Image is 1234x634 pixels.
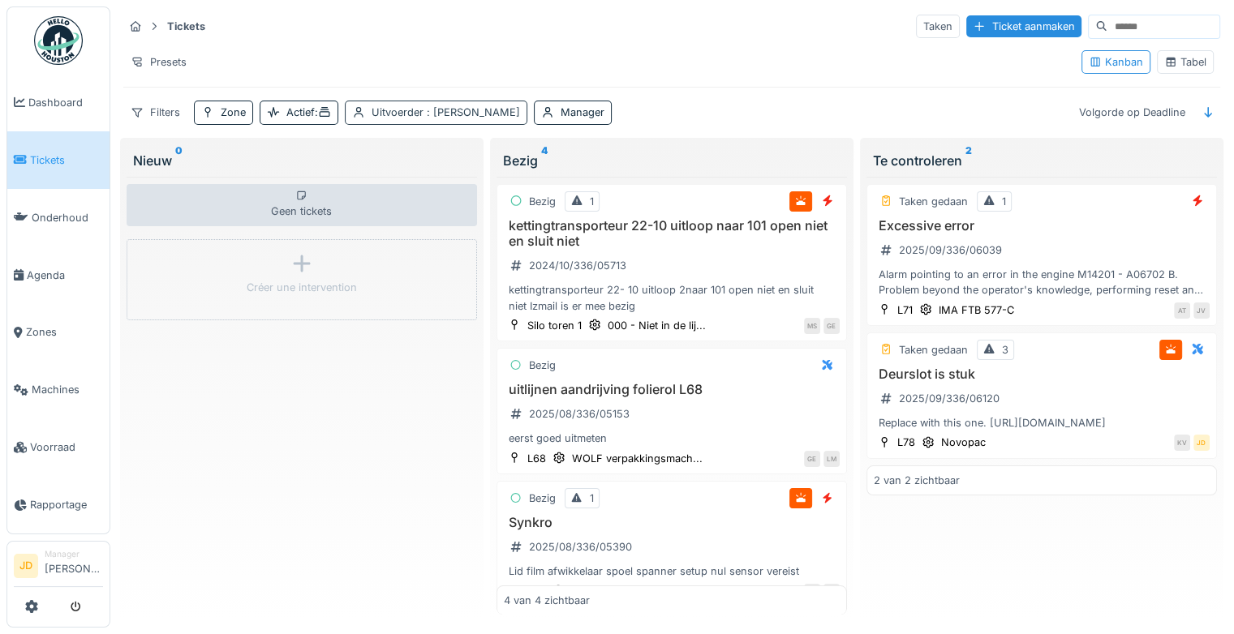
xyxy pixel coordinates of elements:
div: JD [1193,435,1210,451]
div: Taken gedaan [899,342,968,358]
div: Te controleren [873,151,1210,170]
span: Zones [26,324,103,340]
sup: 0 [175,151,183,170]
div: LM [823,451,840,467]
div: IMA SYNKRO [571,584,638,599]
li: JD [14,554,38,578]
div: Kanban [1089,54,1143,70]
div: 2025/09/336/06120 [899,391,1000,406]
span: Machines [32,382,103,397]
div: Taken [916,15,960,38]
span: Onderhoud [32,210,103,225]
div: MS [804,318,820,334]
li: [PERSON_NAME] [45,548,103,583]
span: Rapportage [30,497,103,512]
div: Manager [45,548,103,560]
div: 000 - Niet in de lij... [608,318,706,333]
a: Dashboard [7,74,110,131]
div: Taken gedaan [899,194,968,209]
div: Bezig [529,358,556,373]
div: IS [804,584,820,600]
div: 2025/09/336/06039 [899,242,1002,258]
h3: Synkro [504,515,840,530]
div: Bezig [529,490,556,506]
div: Silo toren 1 [527,318,582,333]
div: IMA FTB 577-C [939,302,1014,318]
div: kettingtransporteur 22- 10 uitloop 2naar 101 open niet en sluit niet Izmail is er mee bezig [504,282,840,313]
div: 1 [590,194,594,209]
div: Manager [561,105,604,120]
a: Onderhoud [7,189,110,246]
a: JD Manager[PERSON_NAME] [14,548,103,587]
div: Tabel [1164,54,1206,70]
div: 2025/08/336/05390 [529,539,632,555]
strong: Tickets [161,19,212,34]
div: L79 [527,584,545,599]
div: Presets [123,50,194,74]
div: 3 [1002,342,1008,358]
h3: uitlijnen aandrijving folierol L68 [504,382,840,397]
div: Geen tickets [127,184,477,226]
a: Agenda [7,246,110,304]
div: L78 [897,435,915,450]
img: Badge_color-CXgf-gQk.svg [34,16,83,65]
span: Agenda [27,268,103,283]
div: Lid film afwikkelaar spoel spanner setup nul sensor vereist [504,563,840,579]
h3: kettingtransporteur 22-10 uitloop naar 101 open niet en sluit niet [504,218,840,249]
div: Uitvoerder [372,105,520,120]
span: : [315,106,331,118]
sup: 4 [541,151,548,170]
div: AT [1174,302,1190,319]
div: Créer une intervention [247,280,357,295]
h3: Excessive error [874,218,1210,233]
span: Dashboard [28,95,103,110]
div: GE [823,318,840,334]
div: Zone [221,105,246,120]
a: Zones [7,304,110,362]
h3: Deurslot is stuk [874,366,1210,382]
a: Tickets [7,131,110,189]
div: Bezig [503,151,841,170]
span: Tickets [30,152,103,168]
div: JV [1193,302,1210,319]
a: Voorraad [7,418,110,476]
div: 2024/10/336/05713 [529,258,626,273]
div: GE [804,451,820,467]
div: 1 [590,490,594,506]
div: Filters [123,101,187,124]
div: PS [823,584,840,600]
a: Machines [7,362,110,419]
div: 2 van 2 zichtbaar [874,473,960,488]
div: Ticket aanmaken [966,15,1081,37]
div: L71 [897,302,913,318]
div: Actief [286,105,331,120]
a: Rapportage [7,476,110,533]
div: eerst goed uitmeten [504,431,840,446]
span: : [PERSON_NAME] [424,106,520,118]
div: Alarm pointing to an error in the engine M14201 - A06702 B. Problem beyond the operator's knowled... [874,267,1210,298]
div: Volgorde op Deadline [1072,101,1193,124]
div: WOLF verpakkingsmach... [572,451,703,466]
div: 4 van 4 zichtbaar [504,592,590,607]
div: KV [1174,435,1190,451]
div: 1 [1002,194,1006,209]
span: Voorraad [30,439,103,455]
div: Novopac [941,435,986,450]
div: Replace with this one. [URL][DOMAIN_NAME] [874,415,1210,431]
div: Nieuw [133,151,471,170]
div: Bezig [529,194,556,209]
sup: 2 [965,151,972,170]
div: 2025/08/336/05153 [529,406,630,422]
div: L68 [527,451,546,466]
